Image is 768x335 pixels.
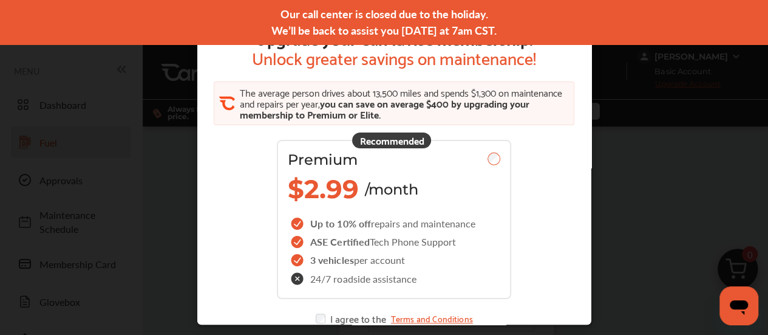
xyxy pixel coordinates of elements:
img: checkIcon.6d469ec1.svg [291,218,305,230]
span: The average person drives about 13,500 miles and spends $1,300 on maintenance and repairs per year, [239,85,562,112]
span: Up to 10% off [310,217,370,231]
img: CA_CheckIcon.cf4f08d4.svg [219,96,234,112]
img: checkIcon.6d469ec1.svg [291,255,305,267]
span: Premium [288,151,358,169]
img: check-cross-icon.c68f34ea.svg [291,273,305,286]
span: 24/7 roadside assistance [310,274,416,284]
span: Tech Phone Support [369,235,455,249]
a: Terms and Conditions [390,314,472,324]
span: repairs and maintenance [370,217,475,231]
div: Recommended [352,133,431,149]
span: /month [365,181,418,198]
span: 3 vehicles [310,254,353,268]
img: checkIcon.6d469ec1.svg [291,237,305,249]
span: $2.99 [288,174,359,205]
span: Unlock greater savings on maintenance! [252,48,536,67]
span: you can save on average $400 by upgrading your membership to Premium or Elite. [239,95,529,123]
div: I agree to the [315,314,472,324]
span: per account [353,254,404,268]
span: ASE Certified [310,235,369,249]
iframe: Button to launch messaging window [719,286,758,325]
